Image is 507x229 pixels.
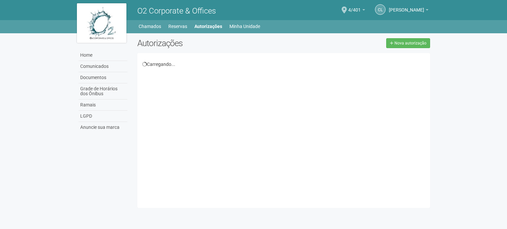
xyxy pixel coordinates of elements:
[386,38,430,48] a: Nova autorização
[79,100,127,111] a: Ramais
[137,38,279,48] h2: Autorizações
[79,61,127,72] a: Comunicados
[79,50,127,61] a: Home
[139,22,161,31] a: Chamados
[137,6,216,15] span: O2 Corporate & Offices
[348,1,361,13] span: 4/401
[142,61,425,67] div: Carregando...
[79,72,127,83] a: Documentos
[394,41,426,45] span: Nova autorização
[229,22,260,31] a: Minha Unidade
[375,4,386,15] a: CL
[389,1,424,13] span: Claudia Luíza Soares de Castro
[389,8,428,14] a: [PERSON_NAME]
[79,122,127,133] a: Anuncie sua marca
[348,8,365,14] a: 4/401
[194,22,222,31] a: Autorizações
[79,111,127,122] a: LGPD
[77,3,126,43] img: logo.jpg
[79,83,127,100] a: Grade de Horários dos Ônibus
[168,22,187,31] a: Reservas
